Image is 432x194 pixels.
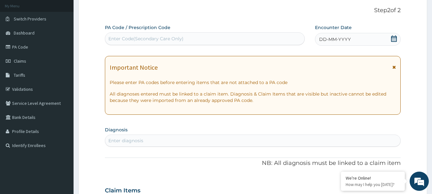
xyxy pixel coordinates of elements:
p: NB: All diagnosis must be linked to a claim item [105,159,401,167]
p: Step 2 of 2 [105,7,401,14]
div: Enter diagnosis [108,137,143,144]
span: Switch Providers [14,16,46,22]
div: Enter Code(Secondary Care Only) [108,35,184,42]
span: Dashboard [14,30,35,36]
p: How may I help you today? [346,182,400,187]
p: All diagnoses entered must be linked to a claim item. Diagnosis & Claim Items that are visible bu... [110,91,396,104]
textarea: Type your message and hit 'Enter' [3,128,122,150]
p: Please enter PA codes before entering items that are not attached to a PA code [110,79,396,86]
span: Claims [14,58,26,64]
div: We're Online! [346,175,400,181]
span: DD-MM-YYYY [319,36,351,43]
label: Diagnosis [105,127,128,133]
label: Encounter Date [315,24,352,31]
div: Minimize live chat window [105,3,120,19]
div: Chat with us now [33,36,107,44]
label: PA Code / Prescription Code [105,24,170,31]
span: We're online! [37,57,88,121]
img: d_794563401_company_1708531726252_794563401 [12,32,26,48]
h1: Important Notice [110,64,158,71]
span: Tariffs [14,72,25,78]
